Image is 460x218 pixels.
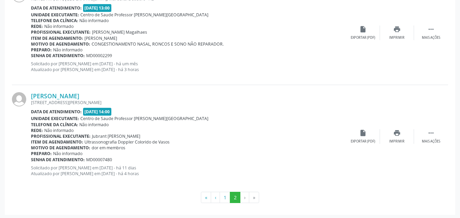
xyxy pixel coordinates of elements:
i: insert_drive_file [359,129,367,137]
ul: Pagination [12,192,448,203]
b: Motivo de agendamento: [31,145,90,151]
span: [PERSON_NAME] [84,35,117,41]
button: Go to previous page [211,192,220,203]
b: Data de atendimento: [31,109,82,115]
div: [STREET_ADDRESS][PERSON_NAME] [31,100,346,105]
div: Exportar (PDF) [351,35,375,40]
p: Solicitado por [PERSON_NAME] em [DATE] - há um mês Atualizado por [PERSON_NAME] em [DATE] - há 3 ... [31,61,346,72]
i: insert_drive_file [359,26,367,33]
div: Imprimir [389,35,405,40]
b: Profissional executante: [31,133,91,139]
i:  [427,129,435,137]
b: Item de agendamento: [31,139,83,145]
span: Não informado [44,128,74,133]
div: Mais ações [422,35,440,40]
span: Centro de Saude Professor [PERSON_NAME][GEOGRAPHIC_DATA] [80,12,208,18]
b: Data de atendimento: [31,5,82,11]
button: Go to first page [201,192,211,203]
span: Jubrant [PERSON_NAME] [92,133,140,139]
span: Não informado [44,23,74,29]
img: img [12,92,26,106]
b: Item de agendamento: [31,35,83,41]
span: Ultrassonografia Doppler Colorido de Vasos [84,139,170,145]
i: print [393,129,401,137]
div: Mais ações [422,139,440,144]
b: Telefone da clínica: [31,122,78,128]
span: [DATE] 13:00 [83,4,112,12]
a: [PERSON_NAME] [31,92,79,100]
span: Não informado [79,122,109,128]
b: Unidade executante: [31,116,79,121]
span: [DATE] 14:00 [83,108,112,116]
button: Go to page 2 [230,192,240,203]
span: CONGESTIONAMENTO NASAL, RONCOS E SONO NÃO REPARADOR. [92,41,224,47]
b: Preparo: [31,151,52,156]
button: Go to page 1 [220,192,230,203]
i:  [427,26,435,33]
b: Senha de atendimento: [31,157,85,163]
span: MD00007480 [86,157,112,163]
span: Não informado [53,151,82,156]
b: Profissional executante: [31,29,91,35]
span: [PERSON_NAME] Magalhaes [92,29,147,35]
span: Centro de Saude Professor [PERSON_NAME][GEOGRAPHIC_DATA] [80,116,208,121]
b: Telefone da clínica: [31,18,78,23]
span: Não informado [79,18,109,23]
div: Imprimir [389,139,405,144]
b: Preparo: [31,47,52,53]
b: Motivo de agendamento: [31,41,90,47]
b: Rede: [31,128,43,133]
b: Senha de atendimento: [31,53,85,58]
span: MD00002299 [86,53,112,58]
span: Não informado [53,47,82,53]
span: dor em membros [92,145,125,151]
div: Exportar (PDF) [351,139,375,144]
b: Unidade executante: [31,12,79,18]
b: Rede: [31,23,43,29]
i: print [393,26,401,33]
p: Solicitado por [PERSON_NAME] em [DATE] - há 11 dias Atualizado por [PERSON_NAME] em [DATE] - há 4... [31,165,346,177]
